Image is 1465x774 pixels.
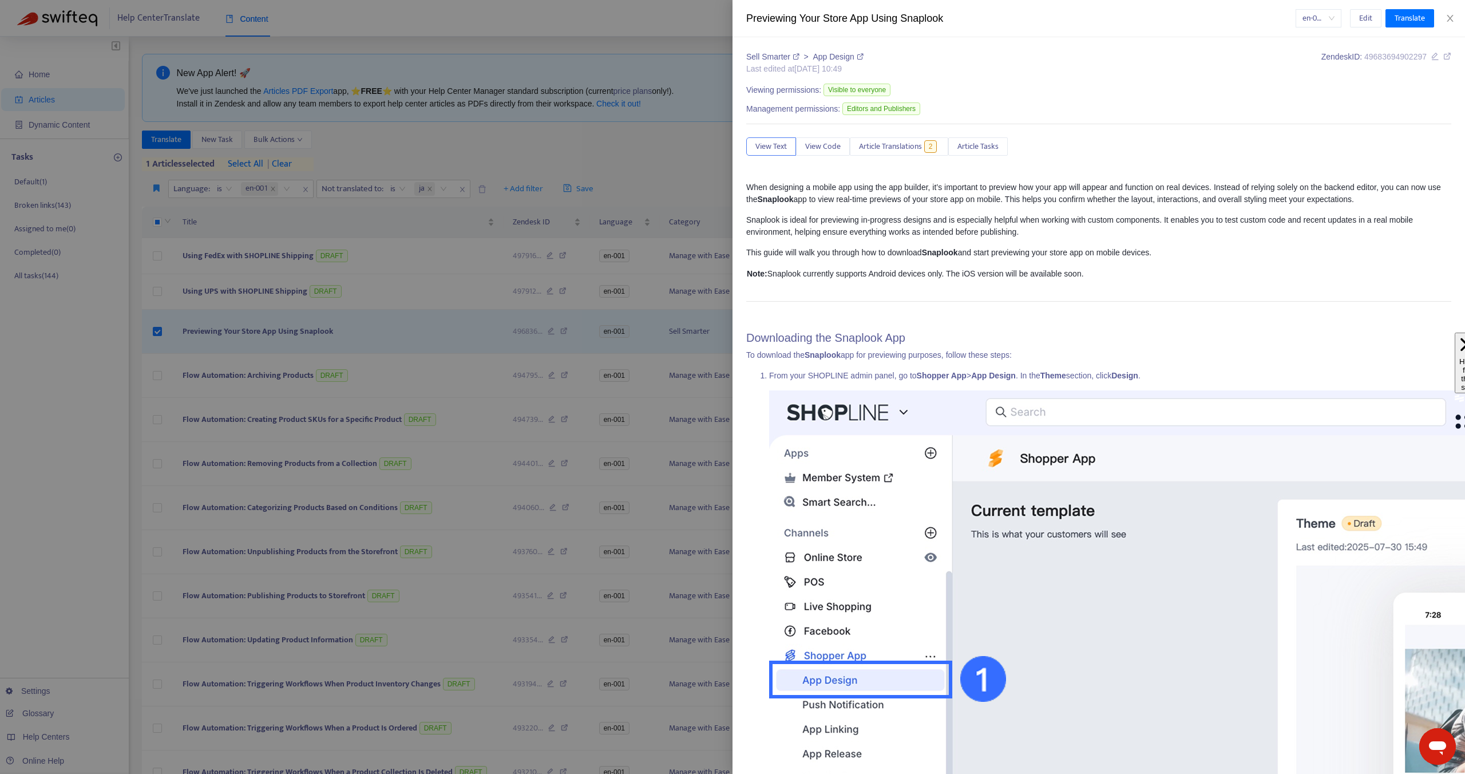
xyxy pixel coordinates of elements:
[796,137,850,156] button: View Code
[1350,9,1381,27] button: Edit
[746,248,1151,257] span: This guide will walk you through how to download and start previewing your store app on mobile de...
[746,215,1413,236] span: Snaplook is ideal for previewing in-progress designs and is especially helpful when working with ...
[850,137,948,156] button: Article Translations2
[746,331,1451,345] h2: Downloading the Snaplook App
[746,84,821,96] span: Viewing permissions:
[805,350,841,360] strong: Snaplook
[746,51,864,63] div: >
[747,269,1084,278] span: Snaplook currently supports Android devices only. The iOS version will be available soon.
[746,349,1451,361] p: To download the app for previewing purposes, follow these steps:
[747,269,767,278] strong: Note:
[1395,12,1425,25] span: Translate
[859,140,922,153] span: Article Translations
[1111,371,1138,380] strong: Design
[924,140,937,153] span: 2
[1385,9,1434,27] button: Translate
[1446,14,1455,23] span: close
[823,84,890,96] span: Visible to everyone
[948,137,1008,156] button: Article Tasks
[1302,10,1335,27] span: en-001
[813,52,863,61] a: App Design
[746,137,796,156] button: View Text
[1359,12,1372,25] span: Edit
[757,195,793,204] strong: Snaplook
[746,11,1296,26] div: Previewing Your Store App Using Snaplook
[971,371,1016,380] strong: App Design
[842,102,920,115] span: Editors and Publishers
[1364,52,1427,61] span: 49683694902297
[1419,728,1456,765] iframe: メッセージングウィンドウを開くボタン
[746,52,802,61] a: Sell Smarter
[746,63,864,75] div: Last edited at [DATE] 10:49
[746,103,840,115] span: Management permissions:
[1040,371,1066,380] strong: Theme
[805,140,841,153] span: View Code
[922,248,958,257] strong: Snaplook
[957,140,999,153] span: Article Tasks
[755,140,787,153] span: View Text
[1321,51,1451,75] div: Zendesk ID:
[746,183,1441,204] span: When designing a mobile app using the app builder, it’s important to preview how your app will ap...
[1442,13,1458,24] button: Close
[769,370,1451,382] p: From your SHOPLINE admin panel, go to > . In the section, click .
[917,371,967,380] strong: Shopper App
